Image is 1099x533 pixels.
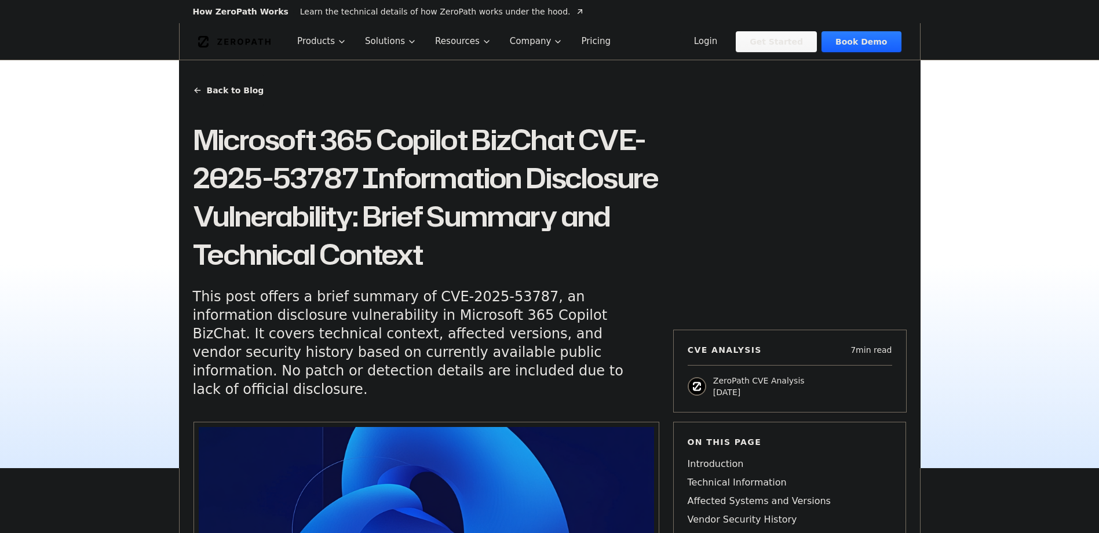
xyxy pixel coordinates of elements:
a: Pricing [572,23,620,60]
button: Resources [426,23,501,60]
a: Technical Information [688,476,892,490]
a: How ZeroPath WorksLearn the technical details of how ZeroPath works under the hood. [193,6,585,17]
a: Get Started [736,31,817,52]
button: Solutions [356,23,426,60]
a: Back to Blog [193,74,264,107]
span: Learn the technical details of how ZeroPath works under the hood. [300,6,571,17]
h6: On this page [688,436,892,448]
h6: CVE Analysis [688,344,762,356]
span: How ZeroPath Works [193,6,289,17]
button: Products [288,23,356,60]
a: Login [680,31,732,52]
a: Introduction [688,457,892,471]
a: Book Demo [821,31,901,52]
p: 7 min read [850,344,892,356]
a: Vendor Security History [688,513,892,527]
h5: This post offers a brief summary of CVE-2025-53787, an information disclosure vulnerability in Mi... [193,287,638,399]
p: ZeroPath CVE Analysis [713,375,805,386]
a: Affected Systems and Versions [688,494,892,508]
h1: Microsoft 365 Copilot BizChat CVE-2025-53787 Information Disclosure Vulnerability: Brief Summary ... [193,121,659,273]
img: ZeroPath CVE Analysis [688,377,706,396]
nav: Global [179,23,921,60]
p: [DATE] [713,386,805,398]
button: Company [501,23,572,60]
